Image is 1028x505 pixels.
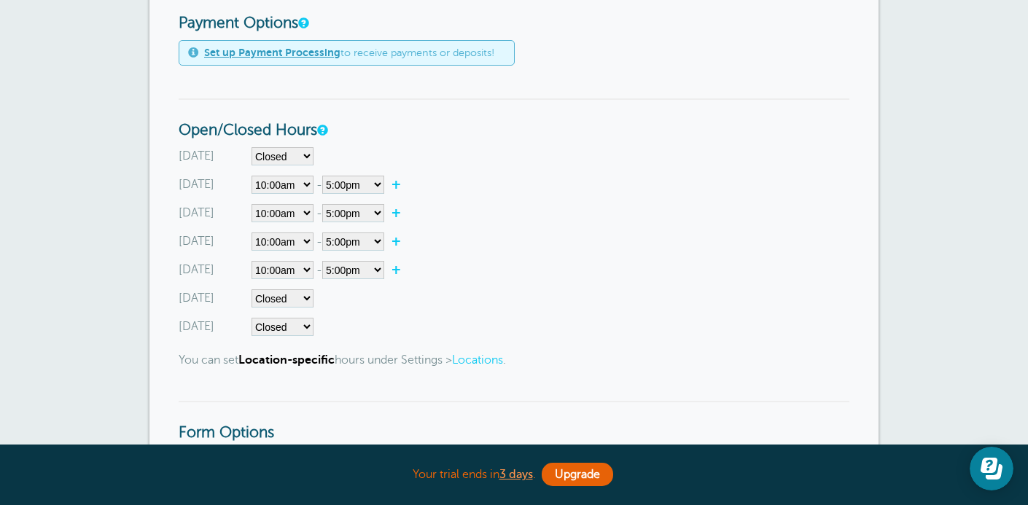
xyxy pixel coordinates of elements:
[316,264,384,277] span: -
[179,176,214,194] label: [DATE]
[238,353,335,367] strong: Location-specific
[384,234,416,248] a: +
[384,205,416,220] a: +
[316,179,384,192] span: -
[317,125,326,135] a: These are your default hours. You can set Location-specific hours under Settings > Locations<br><...
[298,18,307,28] a: Turn this option on to add a pay link to reminders for appointments booked through the booking fo...
[179,289,214,308] label: [DATE]
[452,353,503,367] a: Locations
[204,47,340,58] a: Set up Payment Processing
[179,318,214,336] label: [DATE]
[179,353,849,367] p: You can set hours under Settings > .
[970,447,1013,490] iframe: Resource center
[179,147,214,165] label: [DATE]
[384,177,416,192] a: +
[179,401,849,442] h3: Form Options
[384,262,416,277] a: +
[179,261,214,279] label: [DATE]
[179,232,214,251] label: [DATE]
[179,98,849,140] h3: Open/Closed Hours
[499,468,533,481] a: 3 days
[179,204,214,222] label: [DATE]
[149,459,879,490] div: Your trial ends in .
[316,235,384,248] span: -
[542,463,613,486] a: Upgrade
[204,47,494,59] span: to receive payments or deposits!
[316,207,384,220] span: -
